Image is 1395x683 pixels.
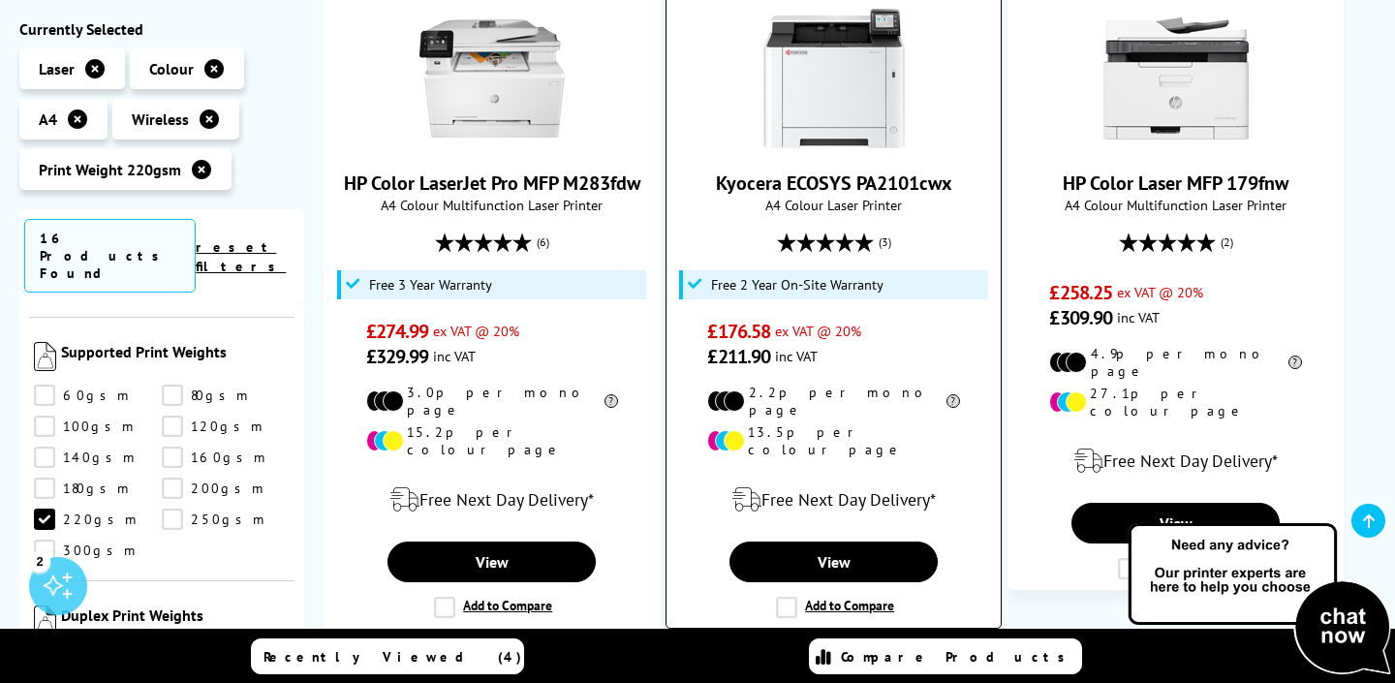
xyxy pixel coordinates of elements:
label: Add to Compare [776,597,894,618]
a: View [387,542,596,582]
a: 220gsm [34,509,162,530]
a: View [729,542,938,582]
div: modal_delivery [1018,434,1334,488]
a: 60gsm [34,385,162,406]
div: modal_delivery [334,473,650,527]
a: reset filters [196,238,286,275]
span: Free 2 Year On-Site Warranty [711,277,883,293]
img: Kyocera ECOSYS PA2101cwx [761,6,907,151]
span: inc VAT [1117,308,1160,326]
span: ex VAT @ 20% [433,322,519,340]
span: Wireless [132,109,189,129]
a: View [1071,503,1280,543]
a: 300gsm [34,540,162,561]
a: HP Color Laser MFP 179fnw [1063,171,1288,196]
span: £309.90 [1049,305,1112,330]
img: Supported Print Weights [34,342,56,371]
span: A4 [39,109,57,129]
span: £211.90 [707,344,770,369]
a: 120gsm [162,416,290,437]
span: 16 Products Found [24,219,196,293]
label: Add to Compare [434,597,552,618]
a: HP Color Laser MFP 179fnw [1103,136,1249,155]
img: HP Color Laser MFP 179fnw [1103,6,1249,151]
span: A4 Colour Multifunction Laser Printer [334,196,650,214]
li: 13.5p per colour page [707,423,959,458]
span: Recently Viewed (4) [263,648,522,666]
span: ex VAT @ 20% [775,322,861,340]
span: (3) [879,224,891,261]
a: 180gsm [34,478,162,499]
span: £258.25 [1049,280,1112,305]
span: Supported Print Weights [61,342,291,375]
a: 250gsm [162,509,290,530]
li: 27.1p per colour page [1049,385,1301,419]
span: A4 Colour Laser Printer [676,196,992,214]
a: 200gsm [162,478,290,499]
a: 160gsm [162,447,290,468]
img: Open Live Chat window [1124,520,1395,679]
span: Duplex Print Weights [61,605,291,638]
a: 140gsm [34,447,162,468]
img: HP Color LaserJet Pro MFP M283fdw [419,6,565,151]
a: Compare Products [809,638,1082,674]
div: Currently Selected [19,19,304,39]
a: 80gsm [162,385,290,406]
div: 2 [29,550,50,572]
img: Duplex Print Weights [34,605,56,635]
span: Print Weight 220gsm [39,160,181,179]
li: 2.2p per mono page [707,384,959,419]
span: A4 Colour Multifunction Laser Printer [1018,196,1334,214]
li: 4.9p per mono page [1049,345,1301,380]
span: inc VAT [775,347,818,365]
span: £329.99 [366,344,429,369]
span: Free 3 Year Warranty [369,277,492,293]
a: Kyocera ECOSYS PA2101cwx [761,136,907,155]
span: £274.99 [366,319,429,344]
li: 3.0p per mono page [366,384,618,419]
div: modal_delivery [676,473,992,527]
span: £176.58 [707,319,770,344]
span: Laser [39,59,75,78]
span: (6) [537,224,549,261]
label: Add to Compare [1118,558,1236,579]
a: Recently Viewed (4) [251,638,524,674]
span: (2) [1221,224,1233,261]
a: 100gsm [34,416,162,437]
span: ex VAT @ 20% [1117,283,1203,301]
span: inc VAT [433,347,476,365]
a: Kyocera ECOSYS PA2101cwx [716,171,952,196]
li: 15.2p per colour page [366,423,618,458]
span: Colour [149,59,194,78]
a: HP Color LaserJet Pro MFP M283fdw [419,136,565,155]
span: Compare Products [841,648,1075,666]
a: HP Color LaserJet Pro MFP M283fdw [344,171,640,196]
